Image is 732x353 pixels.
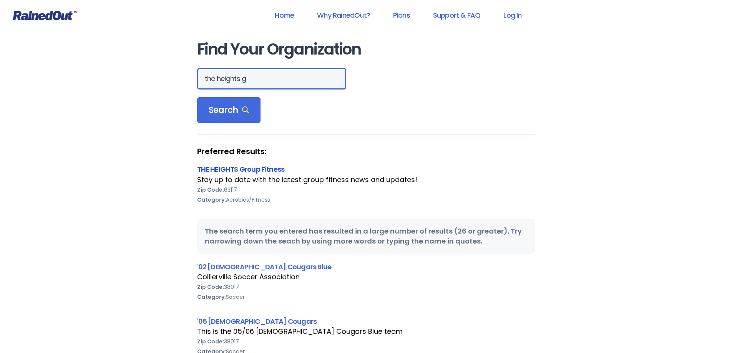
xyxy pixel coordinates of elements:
a: '05 [DEMOGRAPHIC_DATA] Cougars [197,317,317,326]
b: Category: [197,293,226,301]
a: Support & FAQ [423,7,490,24]
div: 38017 [197,282,535,292]
b: Zip Code: [197,283,224,291]
h1: Find Your Organization [197,41,535,58]
div: '05 [DEMOGRAPHIC_DATA] Cougars [197,316,535,326]
div: 38017 [197,336,535,346]
input: Search Orgs… [197,68,346,89]
div: Stay up to date with the latest group fitness news and updates! [197,175,535,185]
b: Zip Code: [197,338,224,345]
a: Plans [383,7,420,24]
div: 63117 [197,185,535,195]
span: Search [209,105,249,116]
strong: Preferred Results: [197,146,535,156]
b: Category: [197,196,226,204]
a: THE HEIGHTS Group Fitness [197,164,285,174]
div: This is the 05/06 [DEMOGRAPHIC_DATA] Cougars Blue team [197,326,535,336]
a: Home [265,7,304,24]
div: THE HEIGHTS Group Fitness [197,164,535,174]
div: Soccer [197,292,535,302]
a: '02 [DEMOGRAPHIC_DATA] Cougars Blue [197,262,332,272]
div: Collierville Soccer Association [197,272,535,282]
div: Aerobics/Fitness [197,195,535,205]
a: Log In [493,7,531,24]
div: '02 [DEMOGRAPHIC_DATA] Cougars Blue [197,262,535,272]
div: Search [197,97,261,123]
div: The search term you entered has resulted in a large number of results (26 or greater). Try narrow... [197,219,535,254]
a: Why RainedOut? [307,7,380,24]
b: Zip Code: [197,186,224,194]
